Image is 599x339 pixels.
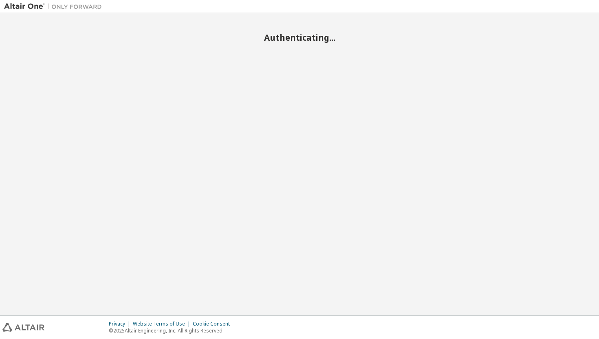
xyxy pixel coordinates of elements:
img: altair_logo.svg [2,323,44,332]
div: Website Terms of Use [133,321,193,327]
div: Privacy [109,321,133,327]
div: Cookie Consent [193,321,235,327]
h2: Authenticating... [4,32,595,43]
p: © 2025 Altair Engineering, Inc. All Rights Reserved. [109,327,235,334]
img: Altair One [4,2,106,11]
